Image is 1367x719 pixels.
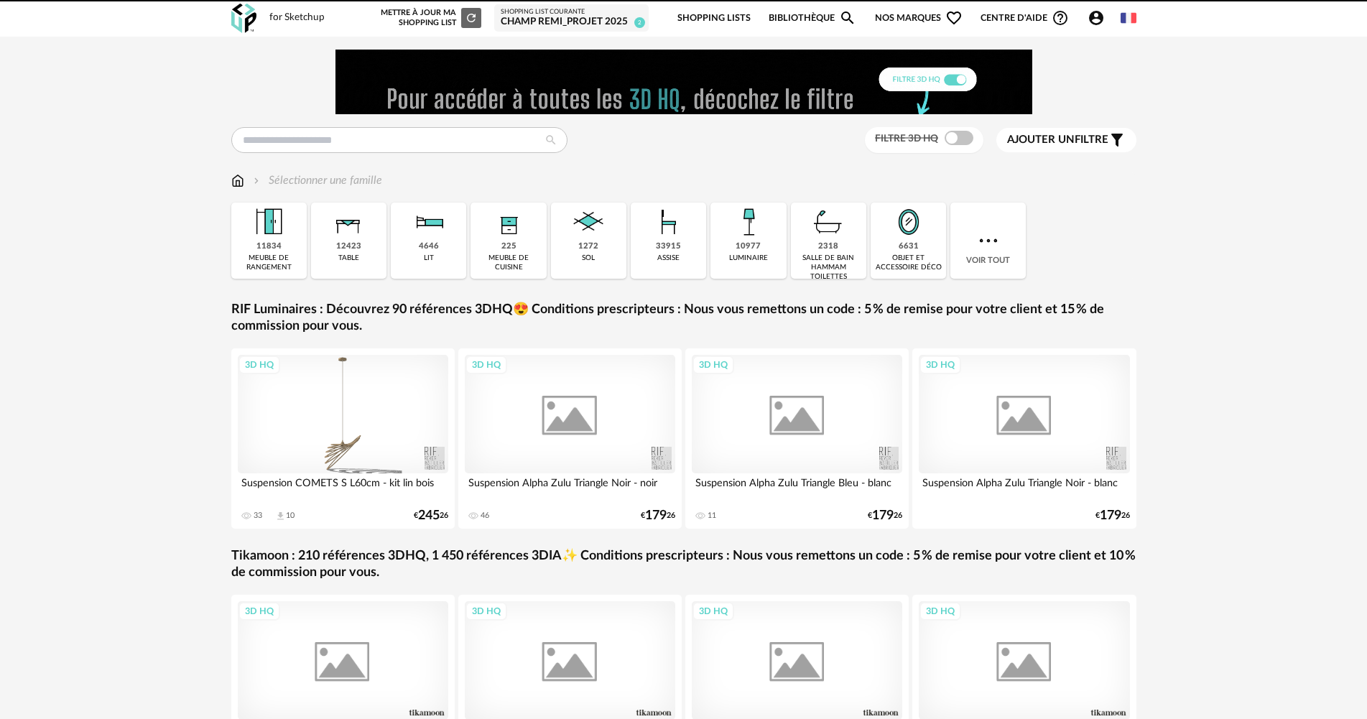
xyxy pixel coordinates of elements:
[275,511,286,521] span: Download icon
[795,254,862,282] div: salle de bain hammam toilettes
[458,348,682,529] a: 3D HQ Suspension Alpha Zulu Triangle Noir - noir 46 €17926
[569,203,608,241] img: Sol.png
[839,9,856,27] span: Magnify icon
[409,203,448,241] img: Literie.png
[889,203,928,241] img: Miroir.png
[657,254,680,263] div: assise
[465,356,507,374] div: 3D HQ
[465,602,507,621] div: 3D HQ
[945,9,963,27] span: Heart Outline icon
[578,241,598,252] div: 1272
[1121,10,1136,26] img: fr
[249,203,288,241] img: Meuble%20de%20rangement.png
[465,14,478,22] span: Refresh icon
[582,254,595,263] div: sol
[251,172,382,189] div: Sélectionner une famille
[501,8,642,17] div: Shopping List courante
[919,602,961,621] div: 3D HQ
[269,11,325,24] div: for Sketchup
[656,241,681,252] div: 33915
[1108,131,1126,149] span: Filter icon
[692,473,903,502] div: Suspension Alpha Zulu Triangle Bleu - blanc
[769,1,856,35] a: BibliothèqueMagnify icon
[872,511,894,521] span: 179
[418,511,440,521] span: 245
[336,241,361,252] div: 12423
[868,511,902,521] div: € 26
[231,172,244,189] img: svg+xml;base64,PHN2ZyB3aWR0aD0iMTYiIGhlaWdodD0iMTciIHZpZXdCb3g9IjAgMCAxNiAxNyIgZmlsbD0ibm9uZSIgeG...
[501,8,642,29] a: Shopping List courante Champ Remi_Projet 2025 2
[976,228,1001,254] img: more.7b13dc1.svg
[238,602,280,621] div: 3D HQ
[692,356,734,374] div: 3D HQ
[736,241,761,252] div: 10977
[286,511,295,521] div: 10
[634,17,645,28] span: 2
[919,473,1130,502] div: Suspension Alpha Zulu Triangle Noir - blanc
[677,1,751,35] a: Shopping Lists
[489,203,528,241] img: Rangement.png
[809,203,848,241] img: Salle%20de%20bain.png
[708,511,716,521] div: 11
[1100,511,1121,521] span: 179
[912,348,1136,529] a: 3D HQ Suspension Alpha Zulu Triangle Noir - blanc €17926
[645,511,667,521] span: 179
[481,511,489,521] div: 46
[818,241,838,252] div: 2318
[238,473,449,502] div: Suspension COMETS S L60cm - kit lin bois
[996,128,1136,152] button: Ajouter unfiltre Filter icon
[641,511,675,521] div: € 26
[649,203,688,241] img: Assise.png
[424,254,434,263] div: lit
[329,203,368,241] img: Table.png
[231,548,1136,582] a: Tikamoon : 210 références 3DHQ, 1 450 références 3DIA✨ Conditions prescripteurs : Nous vous remet...
[254,511,262,521] div: 33
[729,254,768,263] div: luminaire
[875,254,942,272] div: objet et accessoire déco
[692,602,734,621] div: 3D HQ
[419,241,439,252] div: 4646
[231,348,455,529] a: 3D HQ Suspension COMETS S L60cm - kit lin bois 33 Download icon 10 €24526
[1095,511,1130,521] div: € 26
[256,241,282,252] div: 11834
[231,4,256,33] img: OXP
[981,9,1069,27] span: Centre d'aideHelp Circle Outline icon
[899,241,919,252] div: 6631
[338,254,359,263] div: table
[465,473,676,502] div: Suspension Alpha Zulu Triangle Noir - noir
[1052,9,1069,27] span: Help Circle Outline icon
[950,203,1026,279] div: Voir tout
[378,8,481,28] div: Mettre à jour ma Shopping List
[335,50,1032,114] img: FILTRE%20HQ%20NEW_V1%20(4).gif
[236,254,302,272] div: meuble de rangement
[501,16,642,29] div: Champ Remi_Projet 2025
[1007,134,1075,145] span: Ajouter un
[1088,9,1111,27] span: Account Circle icon
[238,356,280,374] div: 3D HQ
[251,172,262,189] img: svg+xml;base64,PHN2ZyB3aWR0aD0iMTYiIGhlaWdodD0iMTYiIHZpZXdCb3g9IjAgMCAxNiAxNiIgZmlsbD0ibm9uZSIgeG...
[501,241,516,252] div: 225
[1007,133,1108,147] span: filtre
[475,254,542,272] div: meuble de cuisine
[875,134,938,144] span: Filtre 3D HQ
[1088,9,1105,27] span: Account Circle icon
[919,356,961,374] div: 3D HQ
[875,1,963,35] span: Nos marques
[231,302,1136,335] a: RIF Luminaires : Découvrez 90 références 3DHQ😍 Conditions prescripteurs : Nous vous remettons un ...
[414,511,448,521] div: € 26
[729,203,768,241] img: Luminaire.png
[685,348,909,529] a: 3D HQ Suspension Alpha Zulu Triangle Bleu - blanc 11 €17926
